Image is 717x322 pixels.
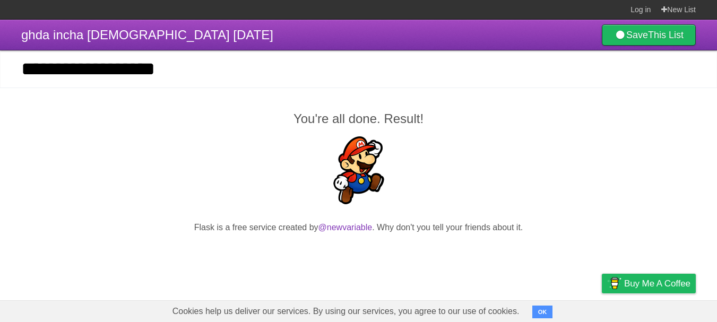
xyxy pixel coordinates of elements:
span: Buy me a coffee [624,274,690,293]
span: ghda incha [DEMOGRAPHIC_DATA] [DATE] [21,28,273,42]
img: Buy me a coffee [607,274,621,292]
a: @newvariable [318,223,373,232]
h2: You're all done. Result! [21,109,696,128]
p: Flask is a free service created by . Why don't you tell your friends about it. [21,221,696,234]
span: Cookies help us deliver our services. By using our services, you agree to our use of cookies. [162,301,530,322]
a: SaveThis List [602,24,696,46]
img: Super Mario [325,136,393,204]
button: OK [532,306,553,318]
iframe: X Post Button [340,247,378,262]
a: Buy me a coffee [602,274,696,293]
b: This List [648,30,684,40]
